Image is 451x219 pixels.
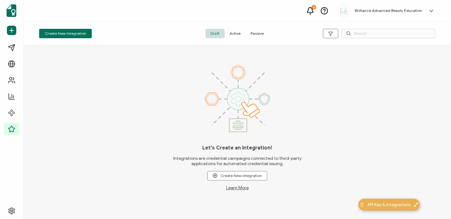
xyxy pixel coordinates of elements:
div: 8 [312,5,316,9]
span: Integrations are credential campaigns connected to third-party applications for automated credent... [170,156,305,166]
span: Passive [246,29,269,38]
button: Create New Integration [39,29,92,38]
h1: Let's Create an Integration! [202,145,272,151]
span: Active [225,29,246,38]
span: Create New Integration [213,173,262,178]
iframe: Chat Widget [420,189,451,219]
span: API Key & Integrations [367,201,411,208]
img: a2bf8c6c-3aba-43b4-8354-ecfc29676cf6.jpg [339,7,349,15]
span: Draft [205,29,225,38]
input: Search [341,29,435,38]
a: Learn More [226,185,249,190]
img: integrations.svg [205,65,270,132]
img: minimize-icon.svg [414,202,418,207]
h5: Brilliance Advanced Beauty Education [355,8,422,13]
img: sertifier-logomark-colored.svg [7,4,16,17]
button: Create New Integration [207,171,267,180]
